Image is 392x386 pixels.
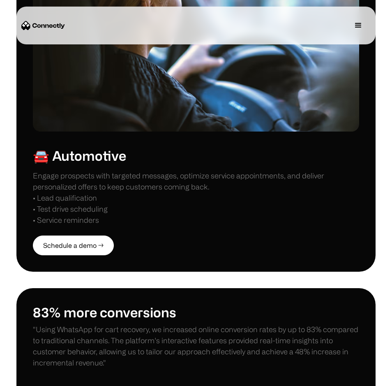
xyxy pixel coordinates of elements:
div: Engage prospects with targeted messages, optimize service appointments, and deliver personalized ... [33,170,359,226]
a: Schedule a demo → [33,236,114,255]
h1: 83% more conversions [33,305,359,320]
h1: 🚘 Automotive [33,148,126,164]
p: "Using WhatsApp for cart recovery, we increased online conversion rates by up to 83% compared to ... [33,324,359,368]
ul: Language list [16,372,49,383]
aside: Language selected: English [8,371,49,383]
div: menu [346,13,371,38]
a: home [21,19,65,32]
